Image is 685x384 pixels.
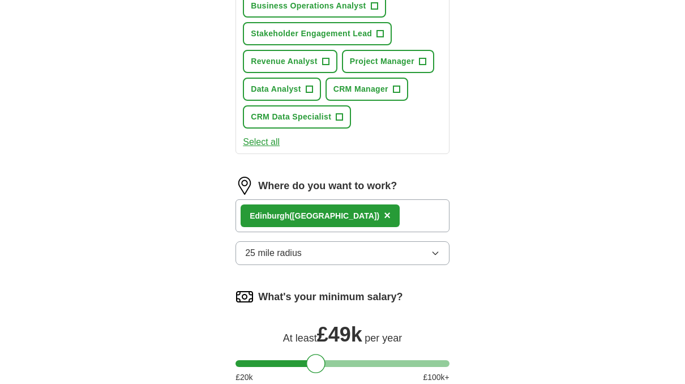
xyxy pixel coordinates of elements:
div: inburgh [250,210,379,222]
button: Revenue Analyst [243,50,337,73]
span: £ 49k [317,323,362,346]
span: ([GEOGRAPHIC_DATA]) [289,211,379,220]
span: £ 20 k [236,372,252,383]
span: Project Manager [350,56,414,67]
label: Where do you want to work? [258,178,397,194]
span: per year [365,332,402,344]
button: 25 mile radius [236,241,449,265]
span: CRM Data Specialist [251,111,331,123]
span: £ 100 k+ [423,372,449,383]
button: Select all [243,135,280,149]
button: Project Manager [342,50,434,73]
span: CRM Manager [333,83,388,95]
label: What's your minimum salary? [258,289,403,305]
span: At least [283,332,317,344]
button: × [384,207,391,224]
span: Stakeholder Engagement Lead [251,28,372,40]
span: Revenue Analyst [251,56,318,67]
img: location.png [236,177,254,195]
strong: Ed [250,211,260,220]
button: Data Analyst [243,78,321,101]
button: CRM Manager [326,78,408,101]
span: × [384,209,391,221]
span: Data Analyst [251,83,301,95]
img: salary.png [236,288,254,306]
button: CRM Data Specialist [243,105,351,129]
button: Stakeholder Engagement Lead [243,22,392,45]
span: 25 mile radius [245,246,302,260]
